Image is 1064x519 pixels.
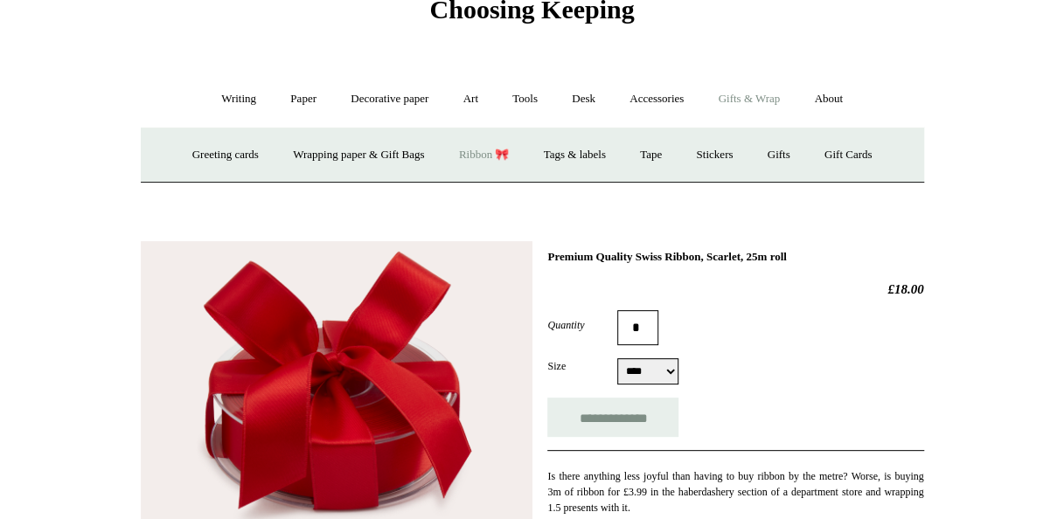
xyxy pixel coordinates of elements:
a: Tools [497,76,553,122]
label: Quantity [547,317,617,333]
h1: Premium Quality Swiss Ribbon, Scarlet, 25m roll [547,250,923,264]
a: Writing [205,76,272,122]
a: Wrapping paper & Gift Bags [277,132,440,178]
p: Is there anything less joyful than having to buy ribbon by the metre? Worse, is buying 3m of ribb... [547,468,923,516]
a: Ribbon 🎀 [443,132,525,178]
a: Decorative paper [335,76,444,122]
a: Gift Cards [809,132,888,178]
a: Art [448,76,494,122]
a: Desk [556,76,611,122]
a: Choosing Keeping [429,9,634,21]
a: About [798,76,859,122]
a: Tape [624,132,678,178]
label: Size [547,358,617,374]
a: Greeting cards [177,132,275,178]
a: Tags & labels [528,132,622,178]
a: Accessories [614,76,699,122]
a: Paper [275,76,332,122]
a: Stickers [680,132,748,178]
a: Gifts & Wrap [702,76,796,122]
h2: £18.00 [547,281,923,297]
a: Gifts [752,132,806,178]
